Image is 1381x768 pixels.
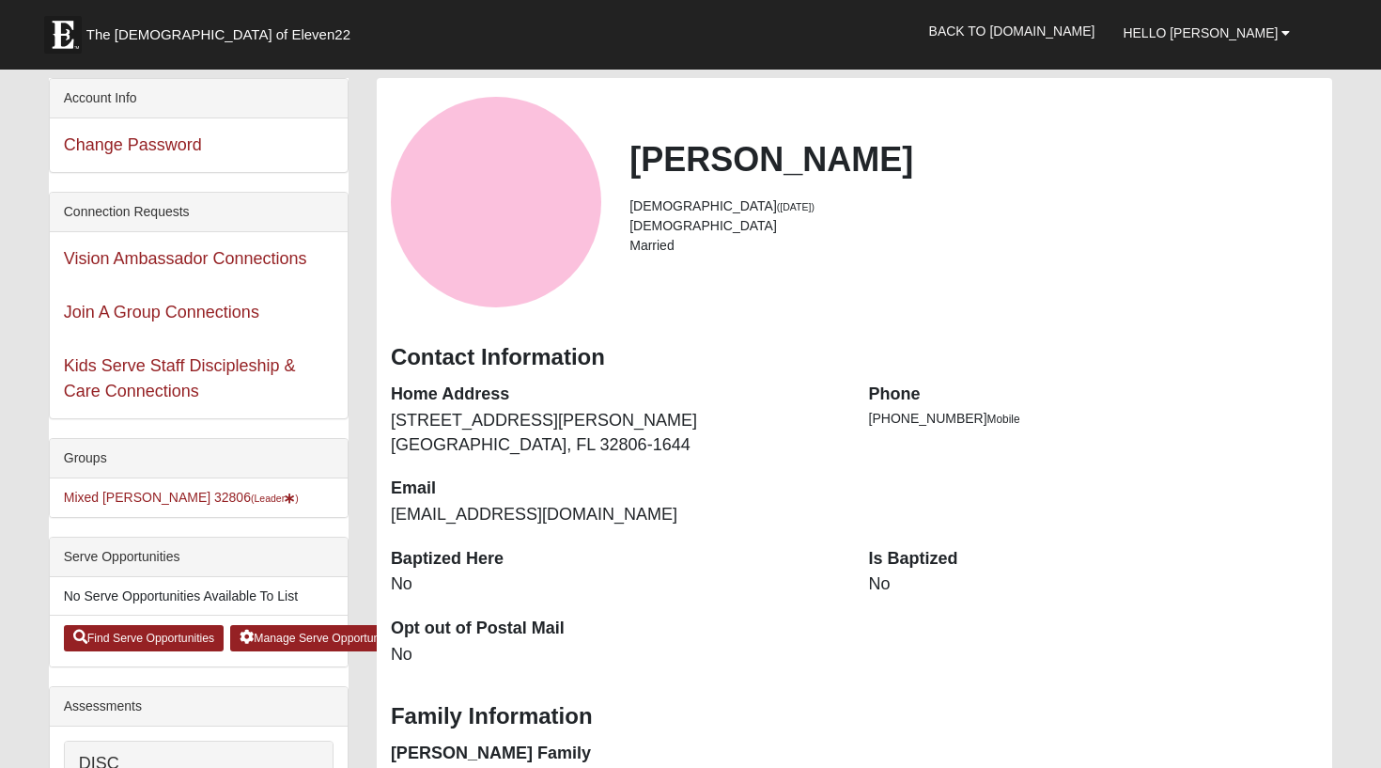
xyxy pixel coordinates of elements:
[391,572,841,597] dd: No
[50,538,348,577] div: Serve Opportunities
[64,249,307,268] a: Vision Ambassador Connections
[44,16,82,54] img: Eleven22 logo
[391,344,1318,371] h3: Contact Information
[391,477,841,501] dt: Email
[391,617,841,641] dt: Opt out of Postal Mail
[391,383,841,407] dt: Home Address
[64,625,225,651] a: Find Serve Opportunities
[251,493,299,504] small: (Leader )
[391,742,841,766] dt: [PERSON_NAME] Family
[915,8,1109,55] a: Back to [DOMAIN_NAME]
[391,703,1318,730] h3: Family Information
[629,139,1318,180] h2: [PERSON_NAME]
[869,409,1319,429] li: [PHONE_NUMBER]
[869,547,1319,572] dt: Is Baptized
[35,7,411,54] a: The [DEMOGRAPHIC_DATA] of Eleven22
[64,490,299,505] a: Mixed [PERSON_NAME] 32806(Leader)
[777,201,815,212] small: ([DATE])
[50,577,348,616] li: No Serve Opportunities Available To List
[391,643,841,667] dd: No
[64,356,296,400] a: Kids Serve Staff Discipleship & Care Connections
[1109,9,1304,56] a: Hello [PERSON_NAME]
[391,409,841,457] dd: [STREET_ADDRESS][PERSON_NAME] [GEOGRAPHIC_DATA], FL 32806-1644
[50,687,348,727] div: Assessments
[64,135,202,154] a: Change Password
[869,572,1319,597] dd: No
[64,303,259,321] a: Join A Group Connections
[50,439,348,478] div: Groups
[1123,25,1278,40] span: Hello [PERSON_NAME]
[230,625,410,651] a: Manage Serve Opportunities
[869,383,1319,407] dt: Phone
[86,25,350,44] span: The [DEMOGRAPHIC_DATA] of Eleven22
[50,79,348,118] div: Account Info
[391,97,601,307] a: View Fullsize Photo
[50,193,348,232] div: Connection Requests
[987,413,1020,426] span: Mobile
[629,236,1318,256] li: Married
[629,216,1318,236] li: [DEMOGRAPHIC_DATA]
[391,503,841,527] dd: [EMAIL_ADDRESS][DOMAIN_NAME]
[391,547,841,572] dt: Baptized Here
[629,196,1318,216] li: [DEMOGRAPHIC_DATA]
